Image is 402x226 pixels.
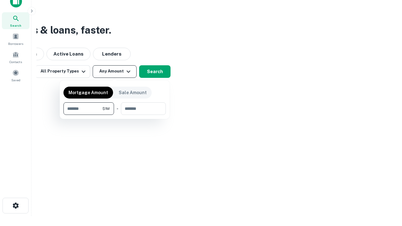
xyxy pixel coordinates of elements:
[371,176,402,206] iframe: Chat Widget
[117,102,118,115] div: -
[119,89,147,96] p: Sale Amount
[102,106,110,111] span: $1M
[68,89,108,96] p: Mortgage Amount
